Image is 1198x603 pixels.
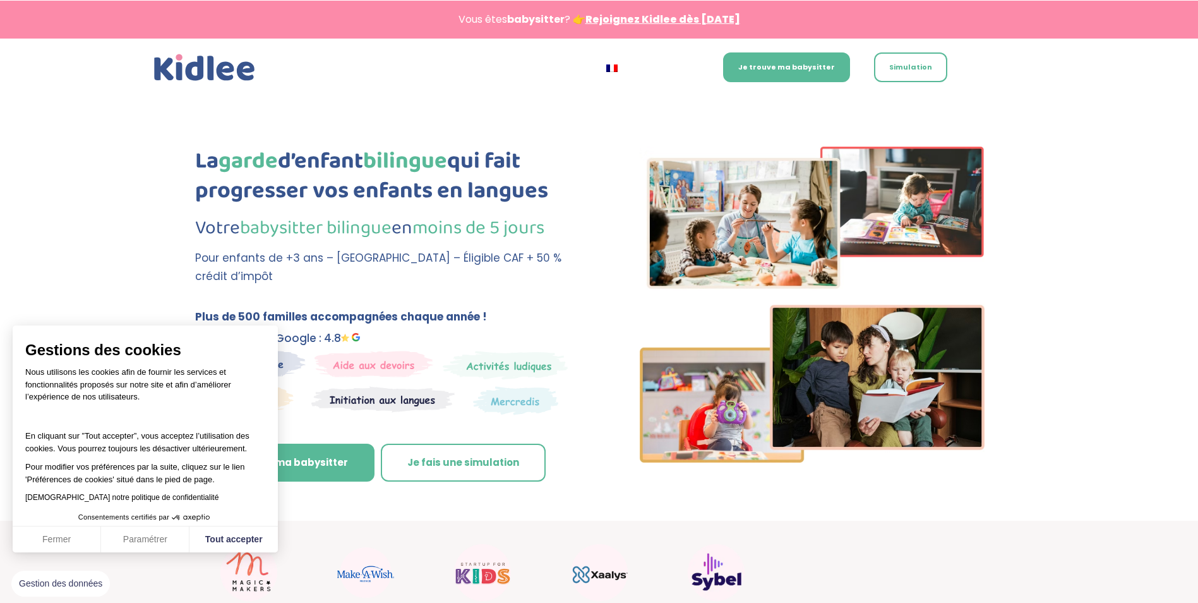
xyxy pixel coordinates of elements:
[101,527,189,553] button: Paramétrer
[195,147,577,212] h1: La d’enfant qui fait progresser vos enfants en langues
[314,351,433,377] img: weekends
[723,52,850,82] a: Je trouve ma babysitter
[458,12,740,27] span: Vous êtes ? 👉
[805,544,861,601] img: Swim stars
[195,250,561,284] span: Pour enfants de +3 ans – [GEOGRAPHIC_DATA] – Éligible CAF + 50 % crédit d’impôt
[195,213,240,243] span: Votre
[507,12,565,27] strong: babysitter
[219,143,278,180] span: garde
[688,544,745,601] img: Sybel
[220,544,277,601] img: Magic makers
[585,12,740,27] a: Rejoignez Kidlee dès [DATE]
[72,509,219,526] button: Consentements certifiés par
[195,309,487,324] b: Plus de 500 familles accompagnées chaque année !
[19,578,102,590] span: Gestion des données
[606,64,618,72] img: Français
[240,213,392,243] span: babysitter bilingue
[443,351,568,380] img: Mercredi
[11,571,110,597] button: Fermer le widget sans consentement
[195,329,577,348] p: Notre note sur Google : 4.8
[640,451,985,466] picture: Imgs-2
[78,514,169,521] span: Consentements certifiés par
[473,386,558,415] img: Thematique
[412,213,544,243] span: moins de 5 jours
[198,444,374,482] a: Je trouve ma babysitter
[921,559,978,586] img: GDC
[189,527,278,553] button: Tout accepter
[571,544,628,601] img: Xaalys
[311,386,455,413] img: Atelier thematique
[363,143,447,180] span: bilingue
[25,366,265,411] p: Nous utilisons les cookies afin de fournir les services et fonctionnalités proposés sur notre sit...
[151,51,258,85] img: logo_kidlee_bleu
[25,493,219,502] a: [DEMOGRAPHIC_DATA] notre politique de confidentialité
[337,547,394,598] img: Make a wish
[151,51,258,85] a: Kidlee Logo
[13,527,101,553] button: Fermer
[392,213,412,243] span: en
[896,544,1003,601] div: 18 / 22
[25,418,265,455] p: En cliquant sur ”Tout accepter”, vous acceptez l’utilisation des cookies. Vous pourrez toujours l...
[25,461,265,485] p: Pour modifier vos préférences par la suite, cliquez sur le lien 'Préférences de cookies' situé da...
[874,52,947,82] a: Simulation
[381,444,546,482] a: Je fais une simulation
[172,499,210,537] svg: Axeptio
[25,341,265,360] span: Gestions des cookies
[454,544,511,601] img: startup for kids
